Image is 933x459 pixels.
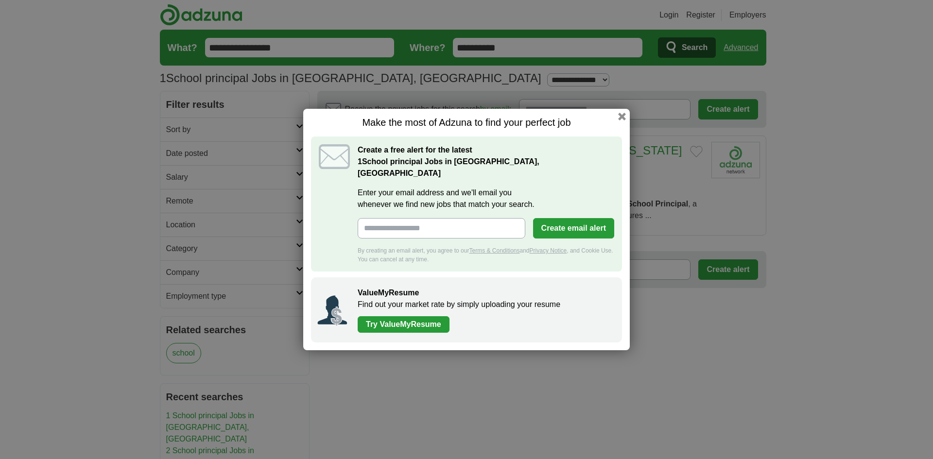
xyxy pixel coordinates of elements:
p: Find out your market rate by simply uploading your resume [358,299,612,310]
strong: School principal Jobs in [GEOGRAPHIC_DATA], [GEOGRAPHIC_DATA] [358,157,539,177]
a: Terms & Conditions [469,247,519,254]
span: 1 [358,156,362,168]
img: icon_email.svg [319,144,350,169]
h2: Create a free alert for the latest [358,144,614,179]
div: By creating an email alert, you agree to our and , and Cookie Use. You can cancel at any time. [358,246,614,264]
a: Try ValueMyResume [358,316,449,333]
h2: ValueMyResume [358,287,612,299]
label: Enter your email address and we'll email you whenever we find new jobs that match your search. [358,187,614,210]
a: Privacy Notice [530,247,567,254]
button: Create email alert [533,218,614,238]
h1: Make the most of Adzuna to find your perfect job [311,117,622,129]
